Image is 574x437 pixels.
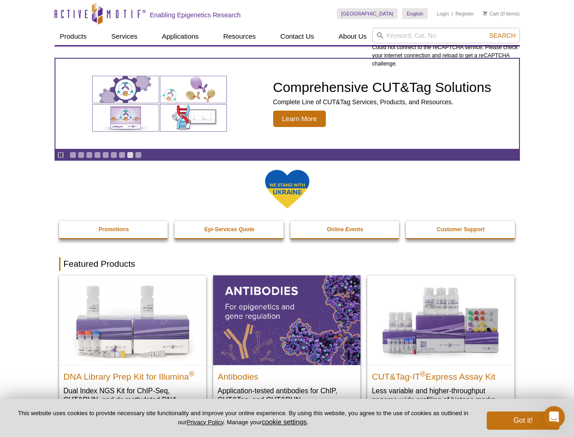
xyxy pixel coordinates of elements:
[483,11,487,15] img: Your Cart
[543,406,565,428] iframe: Intercom live chat
[402,8,428,19] a: English
[78,152,85,158] a: Go to slide 2
[64,368,202,381] h2: DNA Library Prep Kit for Illumina
[265,169,310,209] img: We Stand With Ukraine
[218,386,356,405] p: Application-tested antibodies for ChIP, CUT&Tag, and CUT&RUN.
[59,221,169,238] a: Promotions
[127,152,134,158] a: Go to slide 8
[86,152,93,158] a: Go to slide 3
[420,370,426,377] sup: ®
[290,221,400,238] a: Online Events
[135,152,142,158] a: Go to slide 9
[218,368,356,381] h2: Antibodies
[64,386,202,414] p: Dual Index NGS Kit for ChIP-Seq, CUT&RUN, and ds methylated DNA assays.
[452,8,453,19] li: |
[119,152,125,158] a: Go to slide 7
[156,28,204,45] a: Applications
[213,275,360,365] img: All Antibodies
[189,370,195,377] sup: ®
[59,275,206,365] img: DNA Library Prep Kit for Illumina
[110,152,117,158] a: Go to slide 6
[205,226,255,233] strong: Epi-Services Quote
[55,28,92,45] a: Products
[455,10,474,17] a: Register
[367,275,514,413] a: CUT&Tag-IT® Express Assay Kit CUT&Tag-IT®Express Assay Kit Less variable and higher-throughput ge...
[186,419,223,426] a: Privacy Policy
[94,152,101,158] a: Go to slide 4
[486,31,518,40] button: Search
[367,275,514,365] img: CUT&Tag-IT® Express Assay Kit
[218,28,261,45] a: Resources
[489,32,515,39] span: Search
[333,28,372,45] a: About Us
[59,275,206,422] a: DNA Library Prep Kit for Illumina DNA Library Prep Kit for Illumina® Dual Index NGS Kit for ChIP-...
[483,10,499,17] a: Cart
[437,10,449,17] a: Login
[213,275,360,413] a: All Antibodies Antibodies Application-tested antibodies for ChIP, CUT&Tag, and CUT&RUN.
[372,28,520,43] input: Keyword, Cat. No.
[59,257,515,271] h2: Featured Products
[57,152,64,158] a: Toggle autoplay
[337,8,398,19] a: [GEOGRAPHIC_DATA]
[150,11,241,19] h2: Enabling Epigenetics Research
[15,409,472,427] p: This website uses cookies to provide necessary site functionality and improve your online experie...
[406,221,516,238] a: Customer Support
[102,152,109,158] a: Go to slide 5
[275,28,319,45] a: Contact Us
[99,226,129,233] strong: Promotions
[70,152,76,158] a: Go to slide 1
[175,221,285,238] a: Epi-Services Quote
[483,8,520,19] li: (0 items)
[327,226,363,233] strong: Online Events
[372,28,520,68] div: Could not connect to the reCAPTCHA service. Please check your internet connection and reload to g...
[437,226,484,233] strong: Customer Support
[262,418,307,426] button: cookie settings
[106,28,143,45] a: Services
[487,412,559,430] button: Got it!
[372,386,510,405] p: Less variable and higher-throughput genome-wide profiling of histone marks​.
[372,368,510,381] h2: CUT&Tag-IT Express Assay Kit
